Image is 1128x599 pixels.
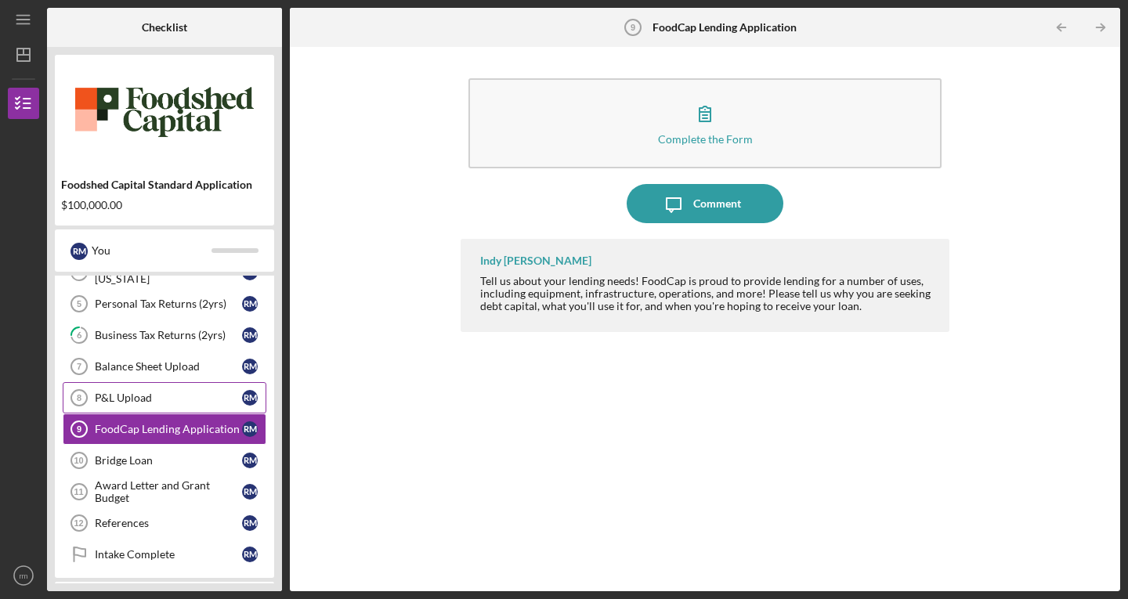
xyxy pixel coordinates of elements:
div: P&L Upload [95,392,242,404]
a: 8P&L Uploadrm [63,382,266,413]
div: Award Letter and Grant Budget [95,479,242,504]
div: r m [242,547,258,562]
b: Checklist [142,21,187,34]
div: Business Tax Returns (2yrs) [95,329,242,341]
div: $100,000.00 [61,199,268,211]
a: 9FoodCap Lending Applicationrm [63,413,266,445]
button: Comment [627,184,783,223]
div: r m [70,243,88,260]
div: r m [242,484,258,500]
tspan: 5 [77,299,81,309]
a: 10Bridge Loanrm [63,445,266,476]
div: Indy [PERSON_NAME] [480,254,591,267]
a: 11Award Letter and Grant Budgetrm [63,476,266,507]
div: Comment [693,184,741,223]
div: Foodshed Capital Standard Application [61,179,268,191]
div: FoodCap Lending Application [95,423,242,435]
button: rm [8,560,39,591]
div: Personal Tax Returns (2yrs) [95,298,242,310]
div: r m [242,390,258,406]
button: Complete the Form [468,78,942,168]
tspan: 9 [77,424,81,434]
a: 5Personal Tax Returns (2yrs)rm [63,288,266,319]
div: r m [242,515,258,531]
div: r m [242,453,258,468]
tspan: 6 [77,330,82,341]
tspan: 10 [74,456,83,465]
a: Intake Completerm [63,539,266,570]
div: Complete the Form [658,133,753,145]
div: Intake Complete [95,548,242,561]
div: Tell us about your lending needs! FoodCap is proud to provide lending for a number of uses, inclu... [480,275,934,312]
div: You [92,237,211,264]
div: References [95,517,242,529]
tspan: 7 [77,362,81,371]
tspan: 12 [74,518,83,528]
div: r m [242,327,258,343]
a: 12Referencesrm [63,507,266,539]
text: rm [19,572,27,580]
b: FoodCap Lending Application [653,21,797,34]
tspan: 11 [74,487,83,496]
div: r m [242,359,258,374]
div: r m [242,421,258,437]
a: 6Business Tax Returns (2yrs)rm [63,319,266,351]
tspan: 4 [77,268,82,278]
div: r m [242,296,258,312]
a: 7Balance Sheet Uploadrm [63,351,266,382]
tspan: 8 [77,393,81,402]
div: Balance Sheet Upload [95,360,242,373]
tspan: 9 [631,23,635,32]
div: Bridge Loan [95,454,242,467]
img: Product logo [55,63,274,157]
